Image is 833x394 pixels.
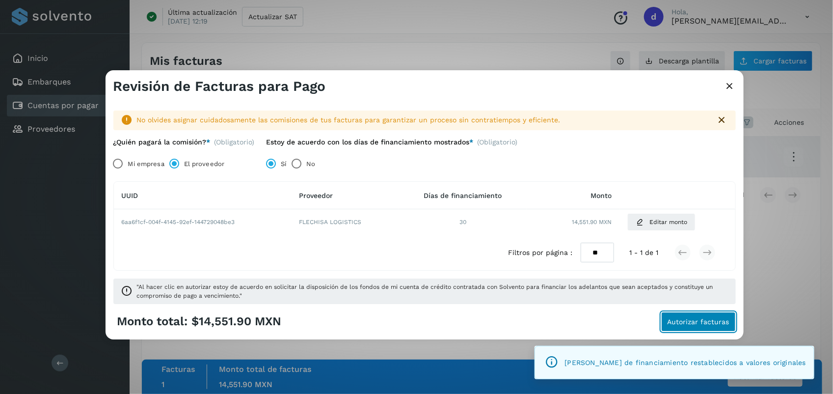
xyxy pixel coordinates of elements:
[267,138,474,146] label: Estoy de acuerdo con los días de financiamiento mostrados
[478,138,518,150] span: (Obligatorio)
[306,154,315,174] label: No
[399,210,528,235] td: 30
[649,218,687,227] span: Editar monto
[424,192,502,199] span: Días de financiamiento
[627,214,696,231] button: Editar monto
[114,210,292,235] td: 6aa6f1cf-004f-4145-92ef-144729048be3
[572,218,612,227] span: 14,551.90 MXN
[215,138,255,146] span: (Obligatorio)
[117,314,188,329] span: Monto total:
[565,359,806,366] span: [PERSON_NAME] de financiamiento restablecidos a valores originales
[299,192,333,199] span: Proveedor
[668,318,729,325] span: Autorizar facturas
[137,282,728,300] span: "Al hacer clic en autorizar estoy de acuerdo en solicitar la disposición de los fondos de mi cuen...
[281,154,287,174] label: Sí
[509,248,573,258] span: Filtros por página :
[661,312,736,332] button: Autorizar facturas
[137,115,708,125] div: No olvides asignar cuidadosamente las comisiones de tus facturas para garantizar un proceso sin c...
[122,192,138,199] span: UUID
[591,192,612,199] span: Monto
[113,138,211,146] label: ¿Quién pagará la comisión?
[630,248,659,258] span: 1 - 1 de 1
[192,314,282,329] span: $14,551.90 MXN
[113,78,326,95] h3: Revisión de Facturas para Pago
[184,154,224,174] label: El proveedor
[291,210,399,235] td: FLECHISA LOGISTICS
[128,154,164,174] label: Mi empresa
